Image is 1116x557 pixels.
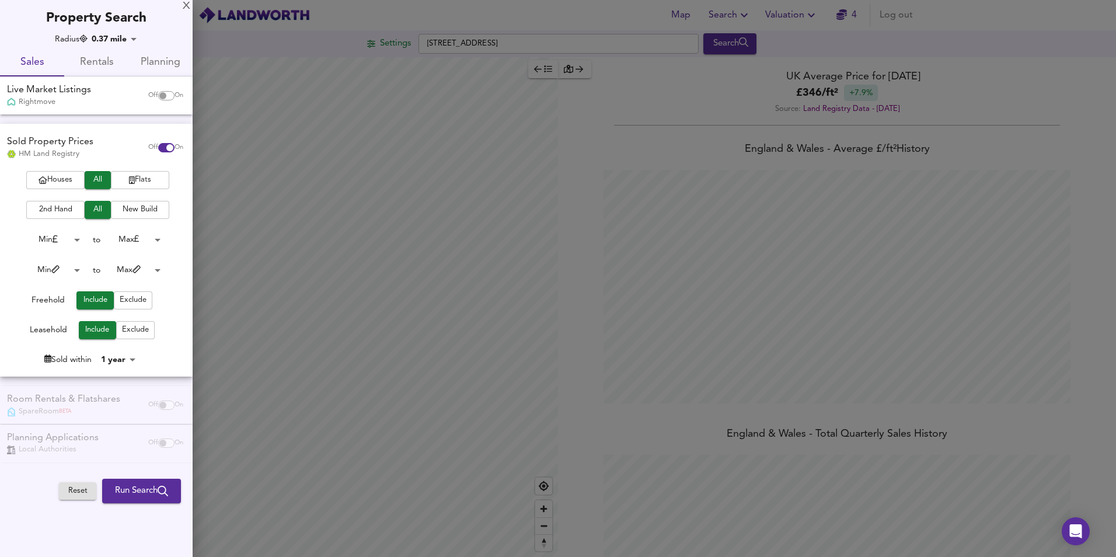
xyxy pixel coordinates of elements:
[85,323,110,337] span: Include
[76,291,114,309] button: Include
[7,149,93,159] div: HM Land Registry
[116,321,155,339] button: Exclude
[100,261,165,279] div: Max
[32,173,79,187] span: Houses
[88,33,141,45] div: 0.37 mile
[32,203,79,217] span: 2nd Hand
[65,485,90,498] span: Reset
[7,83,91,97] div: Live Market Listings
[114,291,152,309] button: Exclude
[85,201,111,219] button: All
[93,234,100,246] div: to
[55,33,88,45] div: Radius
[7,150,16,158] img: Land Registry
[32,294,65,309] div: Freehold
[26,201,85,219] button: 2nd Hand
[175,91,183,100] span: On
[59,482,96,500] button: Reset
[122,323,149,337] span: Exclude
[111,171,169,189] button: Flats
[7,98,16,107] img: Rightmove
[20,231,84,249] div: Min
[117,173,163,187] span: Flats
[100,231,165,249] div: Max
[148,91,158,100] span: Off
[135,54,186,72] span: Planning
[90,203,105,217] span: All
[117,203,163,217] span: New Build
[97,354,139,365] div: 1 year
[82,294,108,307] span: Include
[30,324,67,339] div: Leasehold
[26,171,85,189] button: Houses
[44,354,92,365] div: Sold within
[183,2,190,11] div: X
[1062,517,1090,545] div: Open Intercom Messenger
[111,201,169,219] button: New Build
[120,294,147,307] span: Exclude
[102,479,181,503] button: Run Search
[115,483,168,499] span: Run Search
[71,54,121,72] span: Rentals
[85,171,111,189] button: All
[7,135,93,149] div: Sold Property Prices
[175,143,183,152] span: On
[20,261,84,279] div: Min
[90,173,105,187] span: All
[148,143,158,152] span: Off
[79,321,116,339] button: Include
[7,54,57,72] span: Sales
[7,97,91,107] div: Rightmove
[93,264,100,276] div: to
